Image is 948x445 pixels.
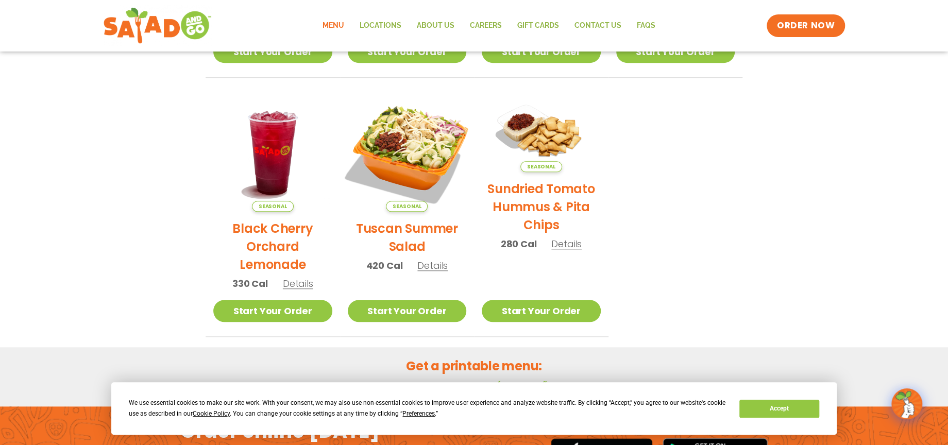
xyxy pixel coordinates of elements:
[567,14,629,38] a: Contact Us
[767,14,845,37] a: ORDER NOW
[629,14,663,38] a: FAQs
[213,300,332,322] a: Start Your Order
[482,300,601,322] a: Start Your Order
[352,14,409,38] a: Locations
[129,398,727,419] div: We use essential cookies to make our site work. With your consent, we may also use non-essential ...
[462,14,510,38] a: Careers
[232,277,268,290] span: 330 Cal
[103,5,212,46] img: new-SAG-logo-768×292
[520,161,562,172] span: Seasonal
[213,93,332,212] img: Product photo for Black Cherry Orchard Lemonade
[482,180,601,234] h2: Sundried Tomato Hummus & Pita Chips
[366,259,403,272] span: 420 Cal
[111,382,837,435] div: Cookie Consent Prompt
[252,201,294,212] span: Seasonal
[402,410,435,417] span: Preferences
[283,277,313,290] span: Details
[409,14,462,38] a: About Us
[379,380,466,392] a: Menu in English
[213,41,332,63] a: Start Your Order
[348,300,467,322] a: Start Your Order
[417,259,448,272] span: Details
[337,82,477,222] img: Product photo for Tuscan Summer Salad
[482,93,601,173] img: Product photo for Sundried Tomato Hummus & Pita Chips
[616,41,735,63] a: Start Your Order
[501,237,537,251] span: 280 Cal
[892,389,921,418] img: wpChatIcon
[348,219,467,255] h2: Tuscan Summer Salad
[315,14,663,38] nav: Menu
[386,201,428,212] span: Seasonal
[348,41,467,63] a: Start Your Order
[777,20,835,32] span: ORDER NOW
[510,14,567,38] a: GIFT CARDS
[551,237,582,250] span: Details
[739,400,819,418] button: Accept
[213,219,332,273] h2: Black Cherry Orchard Lemonade
[193,410,230,417] span: Cookie Policy
[315,14,352,38] a: Menu
[476,380,569,392] a: Menú en español
[206,357,742,375] h2: Get a printable menu:
[482,41,601,63] a: Start Your Order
